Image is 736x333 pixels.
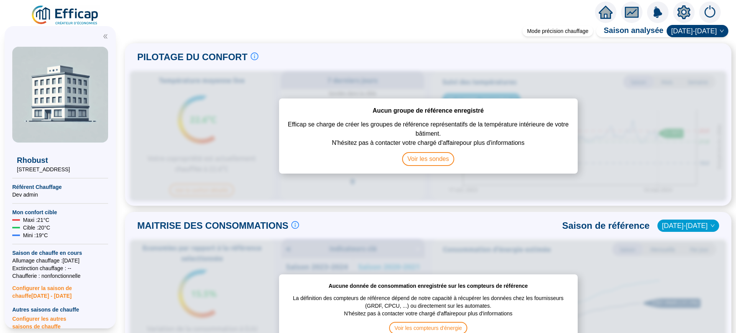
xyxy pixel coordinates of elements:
[23,231,48,239] span: Mini : 19 °C
[562,220,650,232] span: Saison de référence
[31,5,100,26] img: efficap energie logo
[373,106,484,115] span: Aucun groupe de référence enregistré
[12,257,108,264] span: Allumage chauffage : [DATE]
[402,152,455,166] span: Voir les sondes
[12,183,108,191] span: Référent Chauffage
[12,313,108,330] span: Configurer les autres saisons de chauffe
[12,272,108,280] span: Chaufferie : non fonctionnelle
[291,221,299,229] span: info-circle
[12,280,108,300] span: Configurer la saison de chauffe [DATE] - [DATE]
[662,220,715,231] span: 2023-2024
[344,310,513,322] span: N'hésitez pas à contacter votre chargé d'affaire pour plus d'informations
[677,5,691,19] span: setting
[287,115,570,138] span: Efficap se charge de créer les groupes de référence représentatifs de la température intérieure d...
[596,25,664,37] span: Saison analysée
[522,26,593,36] div: Mode précision chauffage
[599,5,613,19] span: home
[12,306,108,313] span: Autres saisons de chauffe
[12,208,108,216] span: Mon confort cible
[103,34,108,39] span: double-left
[329,282,528,290] span: Aucune donnée de consommation enregistrée sur les compteurs de référence
[17,155,103,166] span: Rhobust
[12,249,108,257] span: Saison de chauffe en cours
[332,138,524,152] span: N'hésitez pas à contacter votre chargé d'affaire pour plus d'informations
[720,29,724,33] span: down
[23,224,50,231] span: Cible : 20 °C
[251,52,258,60] span: info-circle
[647,2,669,23] img: alerts
[12,264,108,272] span: Exctinction chauffage : --
[17,166,103,173] span: [STREET_ADDRESS]
[625,5,639,19] span: fund
[710,223,715,228] span: down
[23,216,49,224] span: Maxi : 21 °C
[137,220,288,232] span: MAITRISE DES CONSOMMATIONS
[287,290,570,310] span: La définition des compteurs de référence dépend de notre capacité à récupérer les données chez le...
[699,2,721,23] img: alerts
[12,191,108,198] span: Dev admin
[671,25,724,37] span: 2024-2025
[137,51,248,63] span: PILOTAGE DU CONFORT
